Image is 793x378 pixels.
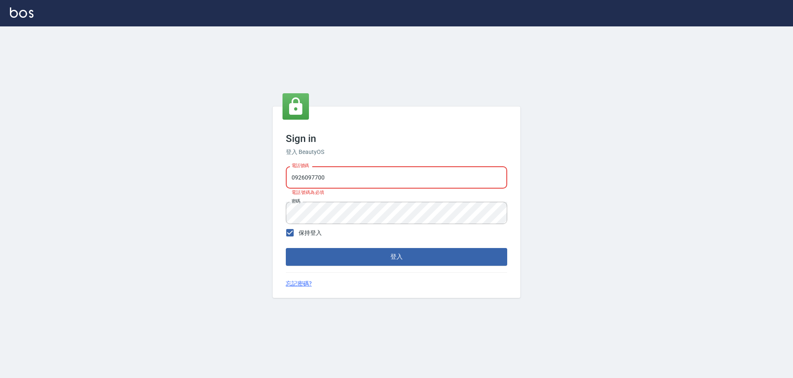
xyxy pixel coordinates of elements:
[286,148,507,156] h6: 登入 BeautyOS
[292,198,300,204] label: 密碼
[10,7,33,18] img: Logo
[299,229,322,237] span: 保持登入
[286,279,312,288] a: 忘記密碼?
[286,133,507,144] h3: Sign in
[292,163,309,169] label: 電話號碼
[286,248,507,265] button: 登入
[292,190,501,195] p: 電話號碼為必填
